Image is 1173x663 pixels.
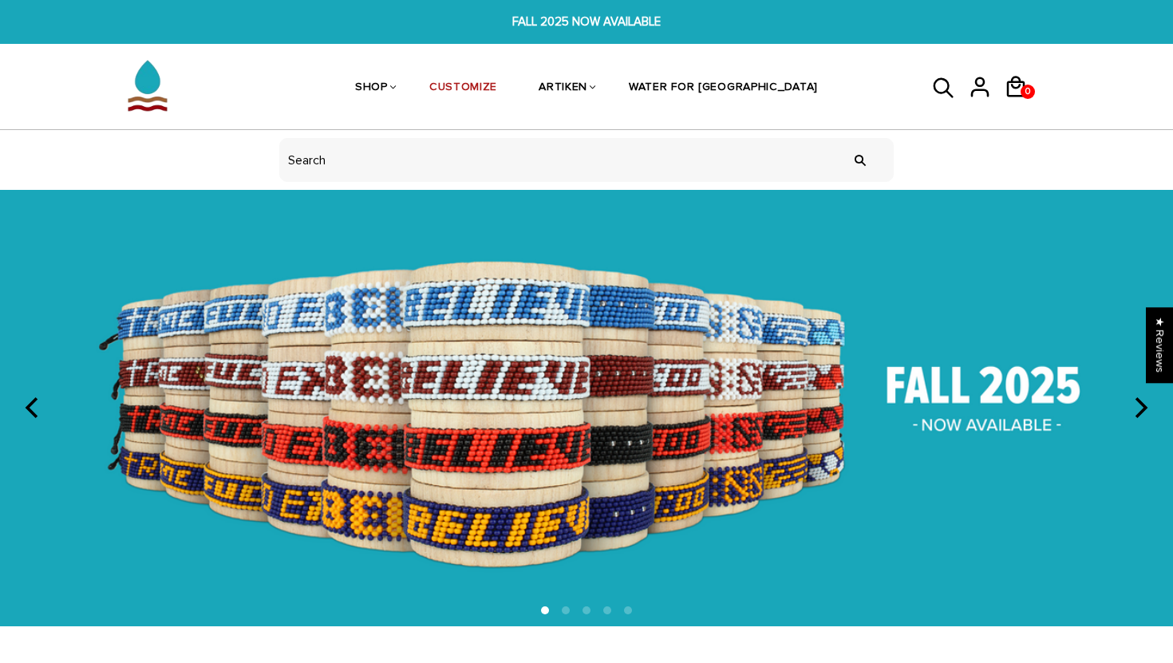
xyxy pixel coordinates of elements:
input: header search [279,138,894,182]
div: Click to open Judge.me floating reviews tab [1146,307,1173,383]
span: 0 [1021,81,1034,103]
a: 0 [1004,104,1040,106]
a: ARTIKEN [539,46,587,131]
a: WATER FOR [GEOGRAPHIC_DATA] [629,46,818,131]
button: next [1122,391,1157,426]
input: Search [844,130,876,190]
span: FALL 2025 NOW AVAILABLE [361,13,812,31]
button: previous [16,391,51,426]
a: CUSTOMIZE [429,46,497,131]
a: SHOP [355,46,388,131]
